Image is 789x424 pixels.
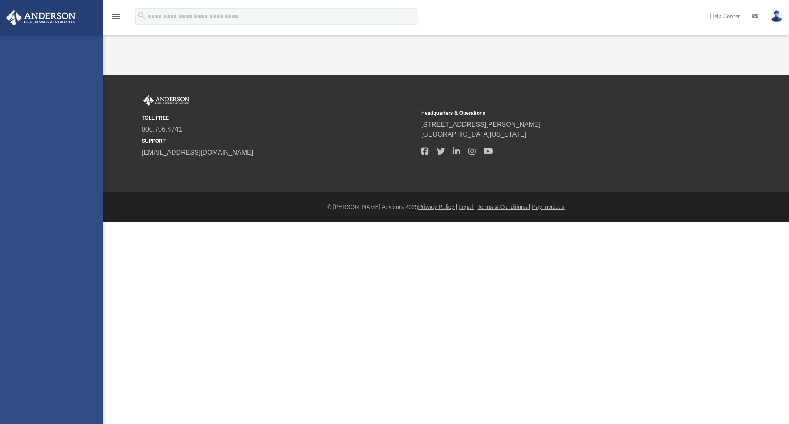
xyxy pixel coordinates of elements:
a: [GEOGRAPHIC_DATA][US_STATE] [421,131,526,138]
img: Anderson Advisors Platinum Portal [4,10,78,26]
img: User Pic [771,10,783,22]
i: menu [111,12,121,21]
a: menu [111,16,121,21]
i: search [137,11,146,20]
img: Anderson Advisors Platinum Portal [142,95,191,106]
a: [EMAIL_ADDRESS][DOMAIN_NAME] [142,149,253,156]
small: TOLL FREE [142,114,415,122]
a: [STREET_ADDRESS][PERSON_NAME] [421,121,540,128]
small: Headquarters & Operations [421,109,695,117]
a: Privacy Policy | [418,204,457,210]
a: Legal | [459,204,476,210]
a: Pay Invoices [532,204,564,210]
a: Terms & Conditions | [478,204,531,210]
small: SUPPORT [142,137,415,145]
div: © [PERSON_NAME] Advisors 2025 [103,203,789,211]
a: 800.706.4741 [142,126,182,133]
